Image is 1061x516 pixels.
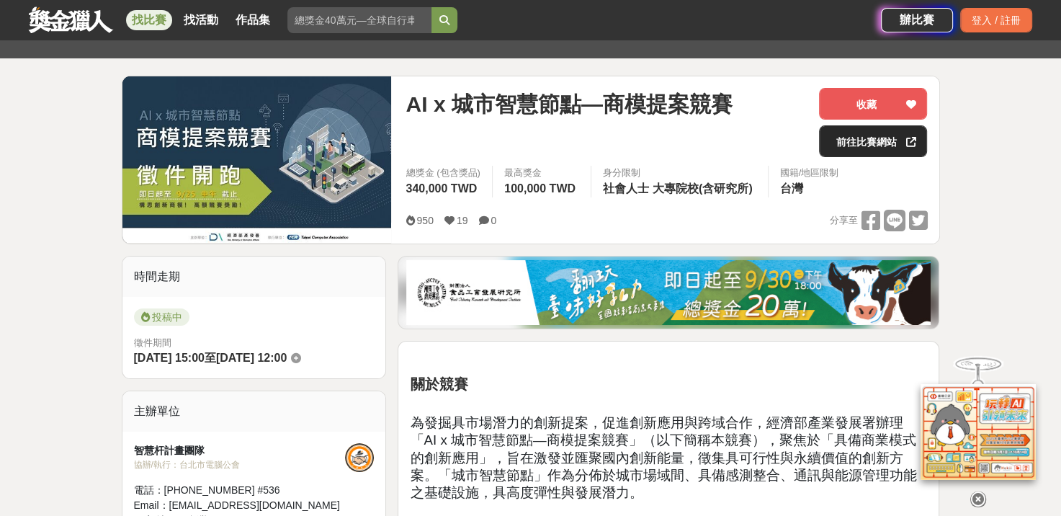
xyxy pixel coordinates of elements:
a: 找比賽 [126,10,172,30]
a: 辦比賽 [881,8,953,32]
span: [DATE] 15:00 [134,352,205,364]
span: 台灣 [780,182,803,195]
span: 投稿中 [134,308,189,326]
div: 智慧杆計畫團隊 [134,443,346,458]
span: 分享至 [829,210,857,231]
div: 國籍/地區限制 [780,166,839,180]
a: 作品集 [230,10,276,30]
div: 電話： [PHONE_NUMBER] #536 [134,483,346,498]
div: 身分限制 [603,166,756,180]
span: 340,000 TWD [406,182,477,195]
span: AI x 城市智慧節點—商模提案競賽 [406,88,732,120]
span: 社會人士 [603,182,649,195]
span: 總獎金 (包含獎品) [406,166,480,180]
a: 前往比賽網站 [819,125,927,157]
div: Email： [EMAIL_ADDRESS][DOMAIN_NAME] [134,498,346,513]
span: 19 [457,215,468,226]
span: 950 [416,215,433,226]
span: 至 [205,352,216,364]
span: 大專院校(含研究所) [653,182,753,195]
span: 徵件期間 [134,337,171,348]
a: 找活動 [178,10,224,30]
div: 協辦/執行： 台北市電腦公會 [134,458,346,471]
div: 時間走期 [122,257,386,297]
img: 1c81a89c-c1b3-4fd6-9c6e-7d29d79abef5.jpg [406,260,931,325]
div: 登入 / 註冊 [960,8,1032,32]
img: Cover Image [122,76,392,243]
img: d2146d9a-e6f6-4337-9592-8cefde37ba6b.png [921,384,1036,480]
span: 為發掘具市場潛力的創新提案，促進創新應用與跨域合作，經濟部產業發展署辦理「AI x 城市智慧節點—商模提案競賽」（以下簡稱本競賽），聚焦於「具備商業模式的創新應用」，旨在激發並匯聚國內創新能量，... [410,415,916,501]
span: 0 [491,215,496,226]
span: [DATE] 12:00 [216,352,287,364]
input: 總獎金40萬元—全球自行車設計比賽 [287,7,431,33]
strong: 關於競賽 [410,376,467,392]
span: 100,000 TWD [504,182,576,195]
button: 收藏 [819,88,927,120]
span: 最高獎金 [504,166,579,180]
div: 主辦單位 [122,391,386,432]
